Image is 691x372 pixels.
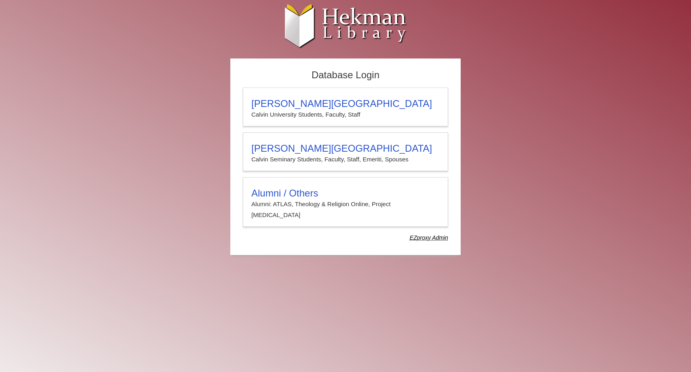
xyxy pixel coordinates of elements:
[251,188,440,220] summary: Alumni / OthersAlumni: ATLAS, Theology & Religion Online, Project [MEDICAL_DATA]
[251,98,440,109] h3: [PERSON_NAME][GEOGRAPHIC_DATA]
[410,234,448,241] dfn: Use Alumni login
[251,109,440,120] p: Calvin University Students, Faculty, Staff
[251,143,440,154] h3: [PERSON_NAME][GEOGRAPHIC_DATA]
[251,188,440,199] h3: Alumni / Others
[251,154,440,165] p: Calvin Seminary Students, Faculty, Staff, Emeriti, Spouses
[239,67,452,84] h2: Database Login
[251,199,440,220] p: Alumni: ATLAS, Theology & Religion Online, Project [MEDICAL_DATA]
[243,88,448,126] a: [PERSON_NAME][GEOGRAPHIC_DATA]Calvin University Students, Faculty, Staff
[243,132,448,171] a: [PERSON_NAME][GEOGRAPHIC_DATA]Calvin Seminary Students, Faculty, Staff, Emeriti, Spouses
